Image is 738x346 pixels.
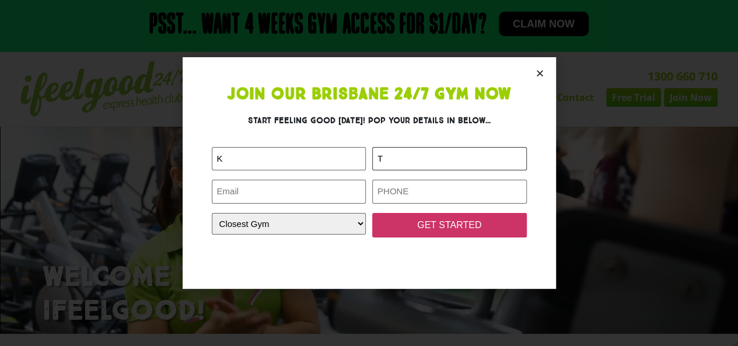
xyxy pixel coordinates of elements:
input: LAST NAME [372,147,527,171]
input: FIRST NAME [212,147,366,171]
h3: Start feeling good [DATE]! Pop your details in below... [212,114,527,127]
a: Close [536,69,544,78]
input: GET STARTED [372,213,527,237]
input: Email [212,180,366,204]
h1: Join Our Brisbane 24/7 Gym Now [212,86,527,103]
input: PHONE [372,180,527,204]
